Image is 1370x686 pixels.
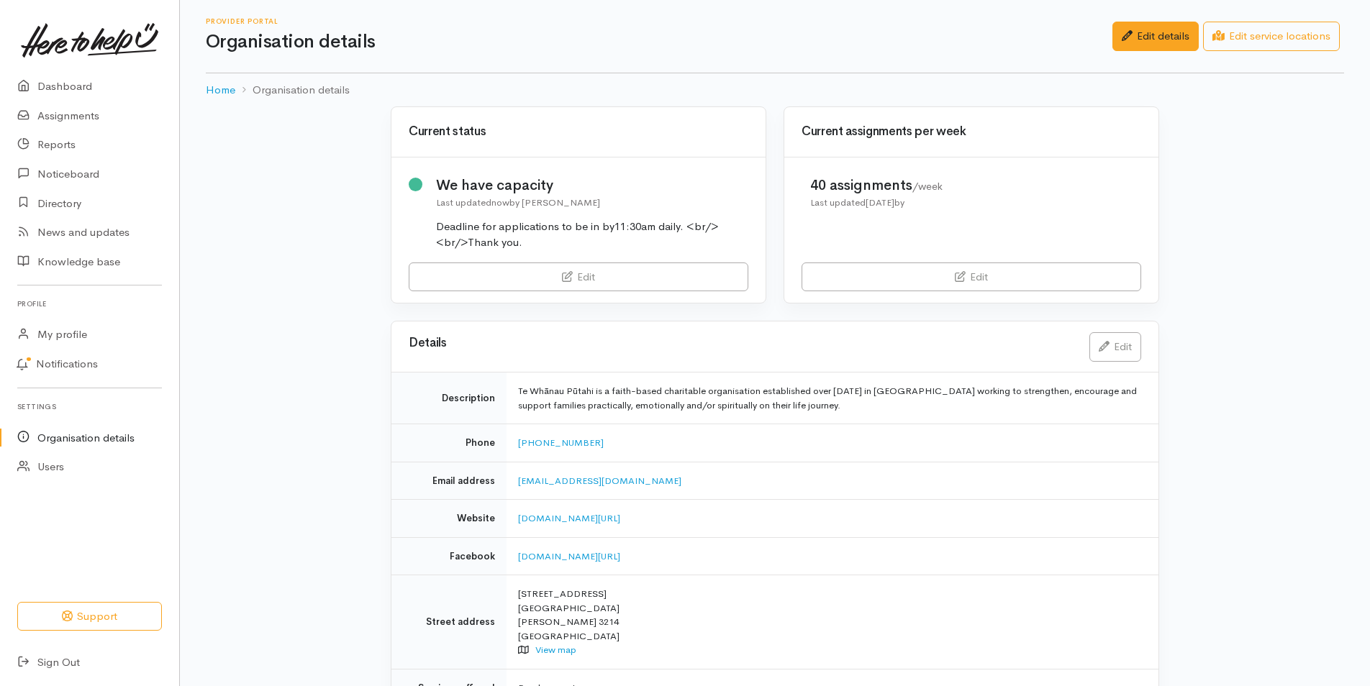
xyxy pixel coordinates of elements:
div: 40 assignments [810,175,943,196]
div: We have capacity [436,175,749,196]
h3: Details [409,337,1072,350]
h6: Provider Portal [206,17,1112,25]
nav: breadcrumb [206,73,1344,107]
button: Support [17,602,162,631]
a: Edit details [1112,22,1199,51]
td: Phone [391,424,507,462]
td: Email address [391,462,507,500]
a: Edit [802,262,1141,292]
h3: Current assignments per week [802,125,1141,139]
li: Organisation details [235,82,350,99]
span: /week [912,180,943,193]
h1: Organisation details [206,32,1112,52]
div: Deadline for applications to be in by11:30am daily. <br/><br/>Thank you. [436,219,749,251]
a: View map [535,644,576,656]
h3: Current status [409,125,748,139]
h6: Profile [17,294,162,314]
td: Street address [391,575,507,669]
a: [DOMAIN_NAME][URL] [518,512,620,524]
a: [EMAIL_ADDRESS][DOMAIN_NAME] [518,475,681,487]
a: Edit [1089,332,1141,362]
h6: Settings [17,397,162,416]
td: Description [391,372,507,424]
div: Last updated by [810,196,943,210]
time: now [491,196,509,209]
td: Te Whānau Pūtahi is a faith-based charitable organisation established over [DATE] in [GEOGRAPHIC_... [507,372,1158,424]
div: Last updated by [PERSON_NAME] [436,196,749,210]
td: Facebook [391,537,507,575]
a: Edit [409,262,748,292]
time: [DATE] [866,196,894,209]
a: [DOMAIN_NAME][URL] [518,550,620,562]
td: [STREET_ADDRESS] [GEOGRAPHIC_DATA] [PERSON_NAME] 3214 [GEOGRAPHIC_DATA] [507,575,1158,669]
td: Website [391,500,507,538]
a: Edit service locations [1203,22,1340,51]
a: [PHONE_NUMBER] [518,436,604,449]
a: Home [206,82,235,99]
